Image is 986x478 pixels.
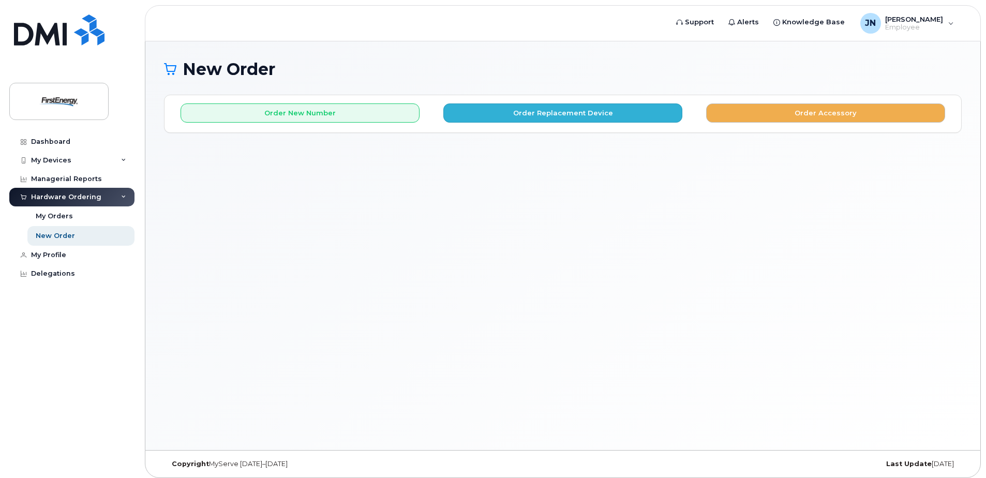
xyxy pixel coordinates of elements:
strong: Copyright [172,460,209,468]
button: Order Accessory [706,103,945,123]
h1: New Order [164,60,962,78]
div: MyServe [DATE]–[DATE] [164,460,430,468]
div: [DATE] [696,460,962,468]
button: Order Replacement Device [443,103,682,123]
button: Order New Number [181,103,420,123]
iframe: Messenger Launcher [941,433,978,470]
strong: Last Update [886,460,932,468]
